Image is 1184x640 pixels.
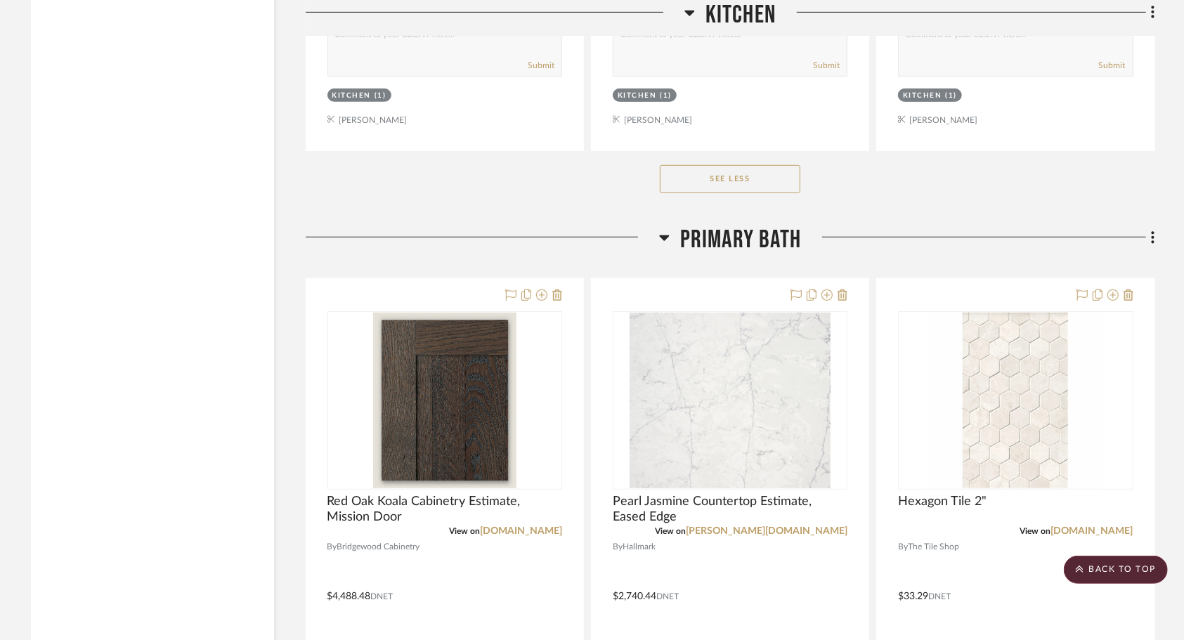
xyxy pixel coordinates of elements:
span: Red Oak Koala Cabinetry Estimate, Mission Door [327,494,562,525]
div: Kitchen [903,91,942,101]
button: Submit [813,59,840,72]
div: (1) [660,91,672,101]
span: Pearl Jasmine Countertop Estimate, Eased Edge [613,494,847,525]
a: [DOMAIN_NAME] [480,526,562,536]
span: By [613,540,623,554]
button: Submit [528,59,554,72]
img: Red Oak Koala Cabinetry Estimate, Mission Door [373,313,516,488]
a: [PERSON_NAME][DOMAIN_NAME] [686,526,847,536]
span: View on [655,527,686,535]
button: See Less [660,165,800,193]
a: [DOMAIN_NAME] [1051,526,1133,536]
span: View on [1020,527,1051,535]
span: By [898,540,908,554]
span: Primary Bath [680,225,801,255]
button: Submit [1099,59,1126,72]
span: The Tile Shop [908,540,959,554]
span: Bridgewood Cabinetry [337,540,420,554]
scroll-to-top-button: BACK TO TOP [1064,556,1168,584]
span: By [327,540,337,554]
img: Hexagon Tile 2" [928,313,1103,488]
div: (1) [375,91,386,101]
div: Kitchen [618,91,657,101]
img: Pearl Jasmine Countertop Estimate, Eased Edge [630,313,830,488]
div: Kitchen [332,91,372,101]
div: (1) [946,91,958,101]
span: Hallmark [623,540,656,554]
span: View on [449,527,480,535]
span: Hexagon Tile 2" [898,494,987,509]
